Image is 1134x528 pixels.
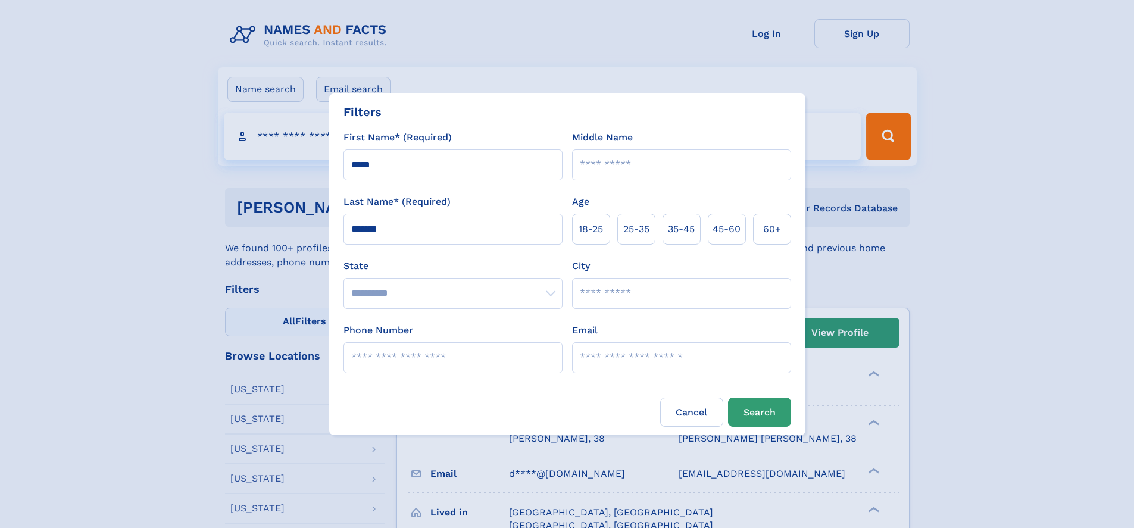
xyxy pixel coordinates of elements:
span: 18‑25 [579,222,603,236]
label: State [343,259,563,273]
label: Phone Number [343,323,413,338]
label: Email [572,323,598,338]
label: City [572,259,590,273]
span: 25‑35 [623,222,649,236]
button: Search [728,398,791,427]
span: 35‑45 [668,222,695,236]
span: 45‑60 [713,222,741,236]
div: Filters [343,103,382,121]
label: Middle Name [572,130,633,145]
label: Age [572,195,589,209]
label: Last Name* (Required) [343,195,451,209]
label: First Name* (Required) [343,130,452,145]
label: Cancel [660,398,723,427]
span: 60+ [763,222,781,236]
